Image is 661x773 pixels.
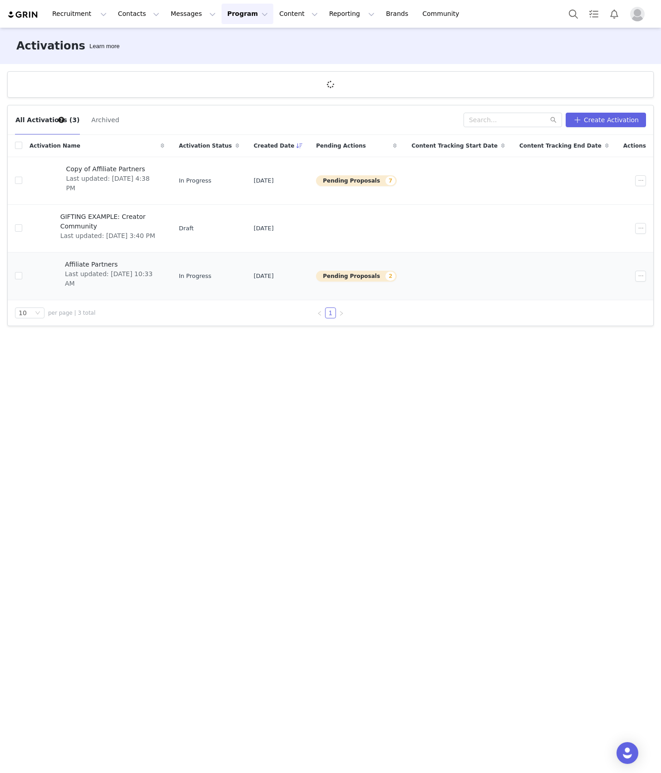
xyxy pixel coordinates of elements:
span: Last updated: [DATE] 10:33 AM [65,269,159,288]
button: Recruitment [47,4,112,24]
button: Create Activation [566,113,646,127]
i: icon: left [317,311,322,316]
span: In Progress [179,176,212,185]
span: Draft [179,224,194,233]
li: Next Page [336,307,347,318]
img: placeholder-profile.jpg [630,7,645,21]
span: Affiliate Partners [65,260,159,269]
button: Messages [165,4,221,24]
button: Program [222,4,273,24]
a: Affiliate PartnersLast updated: [DATE] 10:33 AM [30,258,164,294]
input: Search... [464,113,562,127]
a: Copy of Affiliate PartnersLast updated: [DATE] 4:38 PM [30,163,164,199]
button: Contacts [113,4,165,24]
span: Content Tracking End Date [519,142,602,150]
button: Content [274,4,323,24]
li: Previous Page [314,307,325,318]
span: GIFTING EXAMPLE: Creator Community [60,212,159,231]
a: Tasks [584,4,604,24]
img: grin logo [7,10,39,19]
div: Open Intercom Messenger [617,742,638,764]
div: Tooltip anchor [88,42,121,51]
span: Created Date [254,142,295,150]
div: 10 [19,308,27,318]
a: Community [417,4,469,24]
span: per page | 3 total [48,309,95,317]
a: 1 [326,308,335,318]
span: Last updated: [DATE] 3:40 PM [60,231,159,241]
i: icon: down [35,310,40,317]
span: Content Tracking Start Date [411,142,498,150]
h3: Activations [16,38,85,54]
a: GIFTING EXAMPLE: Creator CommunityLast updated: [DATE] 3:40 PM [30,210,164,247]
button: Profile [625,7,654,21]
span: [DATE] [254,272,274,281]
div: Actions [616,136,653,155]
i: icon: right [339,311,344,316]
span: Pending Actions [316,142,366,150]
button: Archived [91,113,119,127]
span: [DATE] [254,176,274,185]
button: All Activations (3) [15,113,80,127]
span: Activation Name [30,142,80,150]
span: In Progress [179,272,212,281]
button: Notifications [604,4,624,24]
button: Pending Proposals7 [316,175,397,186]
button: Search [563,4,583,24]
li: 1 [325,307,336,318]
span: [DATE] [254,224,274,233]
button: Reporting [324,4,380,24]
i: icon: search [550,117,557,123]
span: Activation Status [179,142,232,150]
span: Last updated: [DATE] 4:38 PM [66,174,158,193]
a: Brands [380,4,416,24]
div: Tooltip anchor [57,116,65,124]
button: Pending Proposals2 [316,271,397,282]
span: Copy of Affiliate Partners [66,164,158,174]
